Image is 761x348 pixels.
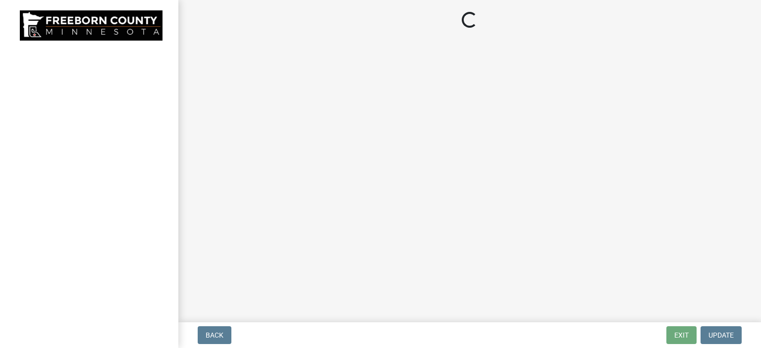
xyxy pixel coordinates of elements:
[198,326,231,344] button: Back
[708,331,734,339] span: Update
[701,326,742,344] button: Update
[206,331,223,339] span: Back
[666,326,697,344] button: Exit
[20,10,163,41] img: Freeborn County, Minnesota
